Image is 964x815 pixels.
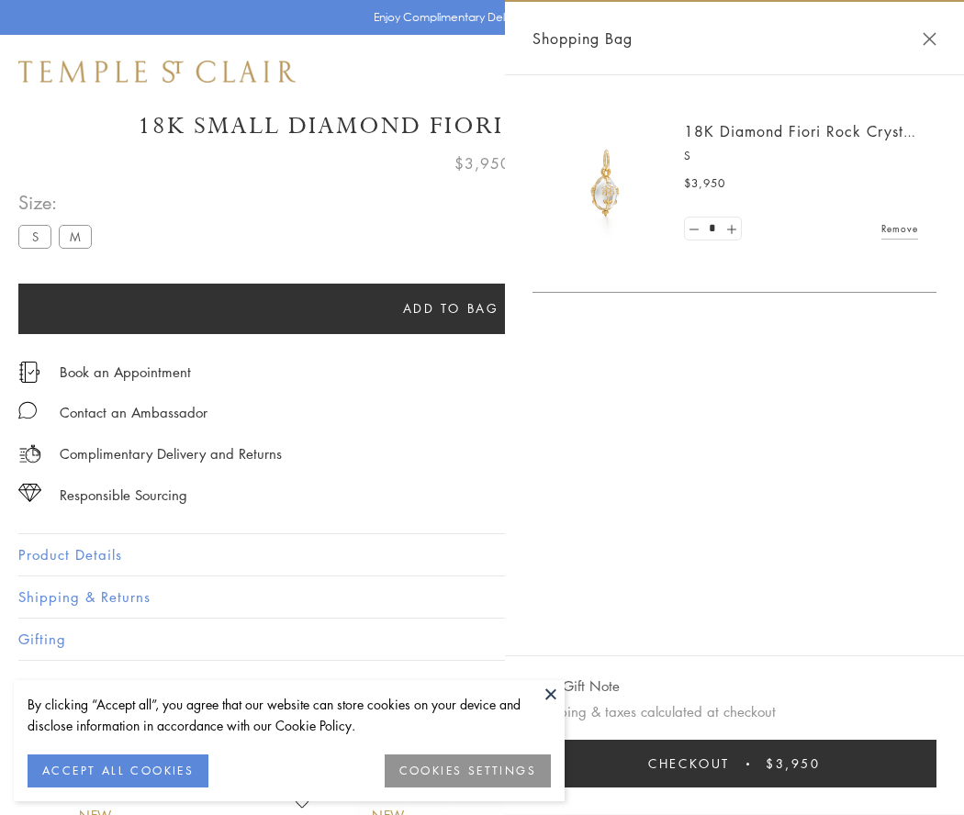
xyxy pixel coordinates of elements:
img: Temple St. Clair [18,61,296,83]
button: Add to bag [18,284,883,334]
span: Shopping Bag [532,27,633,50]
img: icon_sourcing.svg [18,484,41,502]
span: Size: [18,187,99,218]
p: Complimentary Delivery and Returns [60,442,282,465]
div: Responsible Sourcing [60,484,187,507]
span: Checkout [648,754,730,774]
button: COOKIES SETTINGS [385,754,551,787]
img: MessageIcon-01_2.svg [18,401,37,419]
h1: 18K Small Diamond Fiori Rock Crystal Amulet [18,110,946,142]
label: S [18,225,51,248]
img: P51889-E11FIORI [551,128,661,239]
span: Add to bag [403,298,499,318]
div: By clicking “Accept all”, you agree that our website can store cookies on your device and disclos... [28,694,551,736]
p: Enjoy Complimentary Delivery & Returns [374,8,582,27]
img: icon_delivery.svg [18,442,41,465]
div: Contact an Ambassador [60,401,207,424]
label: M [59,225,92,248]
span: $3,950 [454,151,510,175]
button: Close Shopping Bag [923,32,936,46]
button: ACCEPT ALL COOKIES [28,754,208,787]
p: Shipping & taxes calculated at checkout [532,700,936,723]
a: Remove [881,218,918,239]
span: $3,950 [766,754,821,774]
button: Gifting [18,619,946,660]
button: Shipping & Returns [18,576,946,618]
a: Set quantity to 0 [685,218,703,240]
span: $3,950 [684,174,725,193]
a: Set quantity to 2 [722,218,740,240]
button: Checkout $3,950 [532,740,936,787]
img: icon_appointment.svg [18,362,40,383]
a: Book an Appointment [60,362,191,382]
p: S [684,147,918,165]
button: Product Details [18,534,946,575]
button: Add Gift Note [532,675,620,698]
